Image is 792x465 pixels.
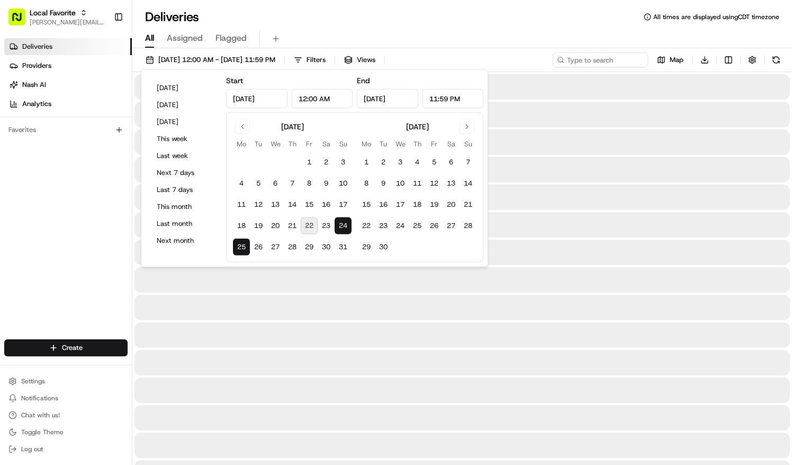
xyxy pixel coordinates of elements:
button: 6 [443,154,460,171]
label: End [357,76,370,85]
a: 📗Knowledge Base [6,204,85,223]
img: Dianne Alexi Soriano [11,154,28,171]
button: 19 [250,217,267,234]
button: 5 [250,175,267,192]
button: This week [152,131,215,146]
button: 14 [460,175,476,192]
button: 4 [233,175,250,192]
button: Next month [152,233,215,248]
button: 18 [409,196,426,213]
button: Refresh [769,52,784,67]
div: [DATE] [406,121,429,132]
button: 31 [335,239,352,256]
button: 1 [301,154,318,171]
button: 20 [267,217,284,234]
button: 15 [301,196,318,213]
button: 26 [426,217,443,234]
button: 28 [284,239,301,256]
div: We're available if you need us! [48,111,146,120]
th: Thursday [284,138,301,150]
button: 29 [301,239,318,256]
th: Wednesday [267,138,284,150]
h1: Deliveries [145,8,199,25]
button: 7 [284,175,301,192]
button: 10 [392,175,409,192]
span: API Documentation [100,208,170,218]
button: 30 [318,239,335,256]
th: Tuesday [250,138,267,150]
a: Providers [4,57,132,74]
button: 5 [426,154,443,171]
button: Local Favorite[PERSON_NAME][EMAIL_ADDRESS][PERSON_NAME][DOMAIN_NAME] [4,4,110,30]
span: Deliveries [22,42,52,51]
span: Analytics [22,99,51,109]
span: Knowledge Base [21,208,81,218]
div: Favorites [4,121,128,138]
button: 21 [284,217,301,234]
th: Monday [233,138,250,150]
button: See all [164,135,193,148]
button: [DATE] [152,81,215,95]
div: 📗 [11,209,19,217]
th: Sunday [460,138,476,150]
span: Chat with us! [21,411,60,419]
button: 25 [233,239,250,256]
span: Flagged [215,32,247,45]
button: 16 [318,196,335,213]
button: 24 [335,217,352,234]
div: Start new chat [48,101,174,111]
button: 27 [443,217,460,234]
button: 17 [335,196,352,213]
button: Next 7 days [152,165,215,180]
input: Type to search [553,52,648,67]
th: Monday [358,138,375,150]
button: 28 [460,217,476,234]
button: Last month [152,216,215,231]
input: Time [422,89,484,108]
button: Create [4,339,128,356]
button: 2 [318,154,335,171]
th: Friday [301,138,318,150]
button: Filters [289,52,330,67]
input: Time [292,89,353,108]
button: Last week [152,148,215,163]
img: 1736555255976-a54dd68f-1ca7-489b-9aae-adbdc363a1c4 [21,164,30,173]
span: Local Favorite [30,7,76,18]
button: 23 [375,217,392,234]
button: 12 [250,196,267,213]
label: Start [226,76,243,85]
span: Create [62,343,83,353]
span: Providers [22,61,51,71]
button: 9 [318,175,335,192]
span: Log out [21,445,43,453]
span: Pylon [105,234,128,242]
a: Deliveries [4,38,132,55]
button: Chat with us! [4,408,128,423]
th: Saturday [443,138,460,150]
button: 15 [358,196,375,213]
span: [PERSON_NAME][EMAIL_ADDRESS][PERSON_NAME][DOMAIN_NAME] [30,18,105,27]
img: 1736555255976-a54dd68f-1ca7-489b-9aae-adbdc363a1c4 [11,101,30,120]
button: 13 [267,196,284,213]
a: Analytics [4,95,132,112]
button: 18 [233,217,250,234]
button: 3 [335,154,352,171]
span: Toggle Theme [21,428,64,436]
button: 22 [301,217,318,234]
button: 26 [250,239,267,256]
span: Settings [21,377,45,385]
button: 4 [409,154,426,171]
button: 8 [301,175,318,192]
button: 30 [375,239,392,256]
button: [DATE] [152,98,215,112]
button: 11 [409,175,426,192]
button: 3 [392,154,409,171]
button: Toggle Theme [4,425,128,440]
button: 17 [392,196,409,213]
button: Log out [4,442,128,457]
button: Go to previous month [235,119,250,134]
button: 1 [358,154,375,171]
span: Assigned [167,32,203,45]
button: [DATE] 12:00 AM - [DATE] 11:59 PM [141,52,280,67]
span: [PERSON_NAME] [PERSON_NAME] [33,164,140,172]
